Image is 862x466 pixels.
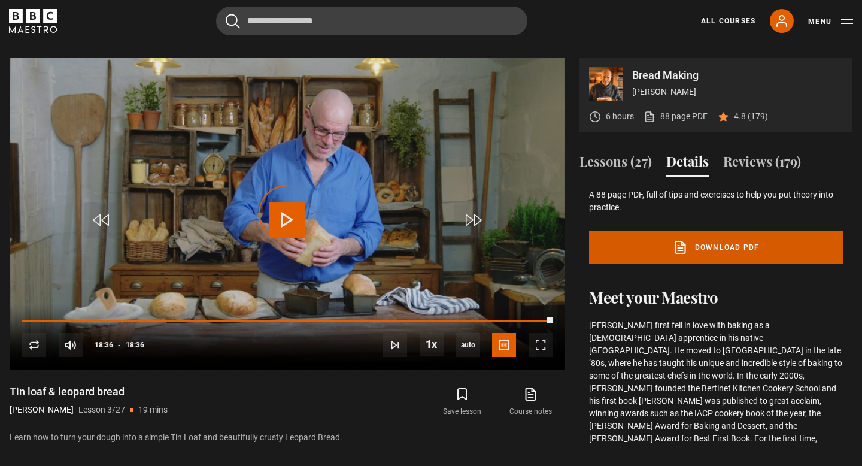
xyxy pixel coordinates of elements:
[492,333,516,357] button: Captions
[589,288,843,307] h2: Meet your Maestro
[78,404,125,416] p: Lesson 3/27
[10,385,168,399] h1: Tin loaf & leopard bread
[734,110,768,123] p: 4.8 (179)
[59,333,83,357] button: Mute
[10,58,565,370] video-js: Video Player
[606,110,634,123] p: 6 hours
[383,333,407,357] button: Next Lesson
[589,189,843,214] p: A 88 page PDF, full of tips and exercises to help you put theory into practice.
[632,86,843,98] p: [PERSON_NAME]
[589,231,843,264] a: Download PDF
[10,431,565,444] p: Learn how to turn your dough into a simple Tin Loaf and beautifully crusty Leopard Bread.
[216,7,527,35] input: Search
[701,16,755,26] a: All Courses
[226,14,240,29] button: Submit the search query
[666,152,709,177] button: Details
[420,332,444,356] button: Playback Rate
[9,9,57,33] svg: BBC Maestro
[22,320,553,322] div: Progress Bar
[95,334,113,356] span: 18:36
[138,404,168,416] p: 19 mins
[126,334,144,356] span: 18:36
[644,110,708,123] a: 88 page PDF
[808,16,853,28] button: Toggle navigation
[428,385,496,419] button: Save lesson
[632,70,843,81] p: Bread Making
[579,152,652,177] button: Lessons (27)
[456,333,480,357] div: Current quality: 720p
[456,333,480,357] span: auto
[10,404,74,416] p: [PERSON_NAME]
[22,333,46,357] button: Replay
[723,152,801,177] button: Reviews (179)
[529,333,553,357] button: Fullscreen
[497,385,565,419] a: Course notes
[118,341,121,349] span: -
